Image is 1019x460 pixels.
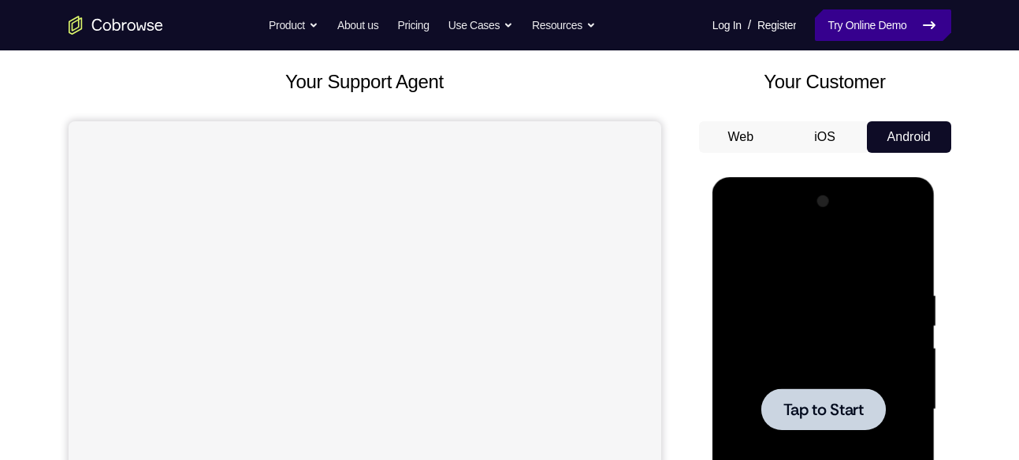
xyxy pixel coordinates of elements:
[337,9,378,41] a: About us
[69,68,661,96] h2: Your Support Agent
[71,224,151,240] span: Tap to Start
[757,9,796,41] a: Register
[815,9,950,41] a: Try Online Demo
[269,9,318,41] button: Product
[748,16,751,35] span: /
[699,121,783,153] button: Web
[712,9,742,41] a: Log In
[397,9,429,41] a: Pricing
[867,121,951,153] button: Android
[783,121,867,153] button: iOS
[448,9,513,41] button: Use Cases
[69,16,163,35] a: Go to the home page
[49,211,173,253] button: Tap to Start
[699,68,951,96] h2: Your Customer
[532,9,596,41] button: Resources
